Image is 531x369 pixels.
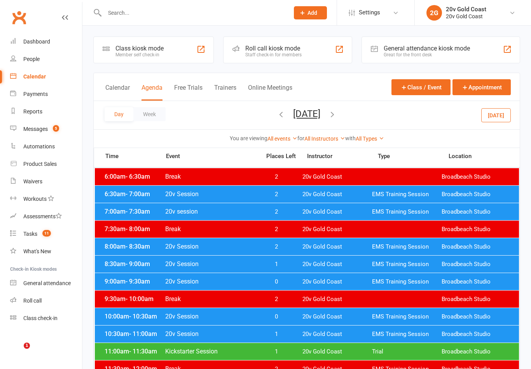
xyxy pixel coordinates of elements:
[165,173,256,180] span: Break
[165,243,256,250] span: 20v Session
[356,136,384,142] a: All Types
[23,73,46,80] div: Calendar
[23,213,62,219] div: Assessments
[10,173,82,190] a: Waivers
[23,248,51,254] div: What's New
[302,261,372,268] span: 20v Gold Coast
[10,243,82,260] a: What's New
[23,108,42,115] div: Reports
[256,313,297,320] span: 0
[103,153,166,162] span: Time
[442,313,511,320] span: Broadbeach Studio
[129,313,157,320] span: - 10:30am
[214,84,236,101] button: Trainers
[23,56,40,62] div: People
[23,298,42,304] div: Roll call
[126,278,150,285] span: - 9:30am
[293,108,320,119] button: [DATE]
[245,45,302,52] div: Roll call kiosk mode
[126,260,150,268] span: - 9:00am
[446,6,486,13] div: 20v Gold Coast
[391,79,451,95] button: Class / Event
[230,135,267,141] strong: You are viewing
[372,331,442,338] span: EMS Training Session
[165,330,256,338] span: 20v Session
[24,343,30,349] span: 1
[126,173,150,180] span: - 6:30am
[267,136,297,142] a: All events
[359,4,380,21] span: Settings
[372,348,442,355] span: Trial
[452,79,511,95] button: Appointment
[442,278,511,285] span: Broadbeach Studio
[10,310,82,327] a: Class kiosk mode
[10,50,82,68] a: People
[103,243,165,250] span: 8:00am
[302,208,372,216] span: 20v Gold Coast
[372,313,442,320] span: EMS Training Session
[126,225,150,233] span: - 8:00am
[165,348,256,355] span: Kickstarter Session
[165,295,256,303] span: Break
[260,153,301,159] span: Places Left
[10,275,82,292] a: General attendance kiosk mode
[307,153,378,159] span: Instructor
[23,178,42,184] div: Waivers
[165,190,256,198] span: 20v Session
[245,52,302,57] div: Staff check-in for members
[372,191,442,198] span: EMS Training Session
[304,136,345,142] a: All Instructors
[256,191,297,198] span: 2
[302,173,372,181] span: 20v Gold Coast
[345,135,356,141] strong: with
[256,173,297,181] span: 2
[256,243,297,251] span: 2
[481,108,511,122] button: [DATE]
[9,8,29,27] a: Clubworx
[102,7,284,18] input: Search...
[129,330,157,338] span: - 11:00am
[256,278,297,285] span: 0
[10,155,82,173] a: Product Sales
[23,91,48,97] div: Payments
[442,331,511,338] span: Broadbeach Studio
[23,315,58,321] div: Class check-in
[442,226,511,233] span: Broadbeach Studio
[103,330,165,338] span: 10:30am
[126,208,150,215] span: - 7:30am
[126,243,150,250] span: - 8:30am
[23,196,47,202] div: Workouts
[302,296,372,303] span: 20v Gold Coast
[23,231,37,237] div: Tasks
[10,103,82,120] a: Reports
[165,260,256,268] span: 20v Session
[103,295,165,303] span: 9:30am
[384,45,470,52] div: General attendance kiosk mode
[10,68,82,85] a: Calendar
[103,348,165,355] span: 11:00am
[141,84,162,101] button: Agenda
[302,331,372,338] span: 20v Gold Coast
[442,296,511,303] span: Broadbeach Studio
[10,190,82,208] a: Workouts
[256,296,297,303] span: 2
[442,348,511,355] span: Broadbeach Studio
[372,243,442,251] span: EMS Training Session
[426,5,442,21] div: 2G
[53,125,59,132] span: 5
[256,348,297,355] span: 1
[446,13,486,20] div: 20v Gold Coast
[294,6,327,19] button: Add
[10,292,82,310] a: Roll call
[8,343,26,361] iframe: Intercom live chat
[133,107,166,121] button: Week
[442,173,511,181] span: Broadbeach Studio
[302,226,372,233] span: 20v Gold Coast
[442,243,511,251] span: Broadbeach Studio
[256,331,297,338] span: 1
[103,190,165,198] span: 6:30am
[42,230,51,237] span: 11
[10,85,82,103] a: Payments
[165,278,256,285] span: 20v Session
[302,348,372,355] span: 20v Gold Coast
